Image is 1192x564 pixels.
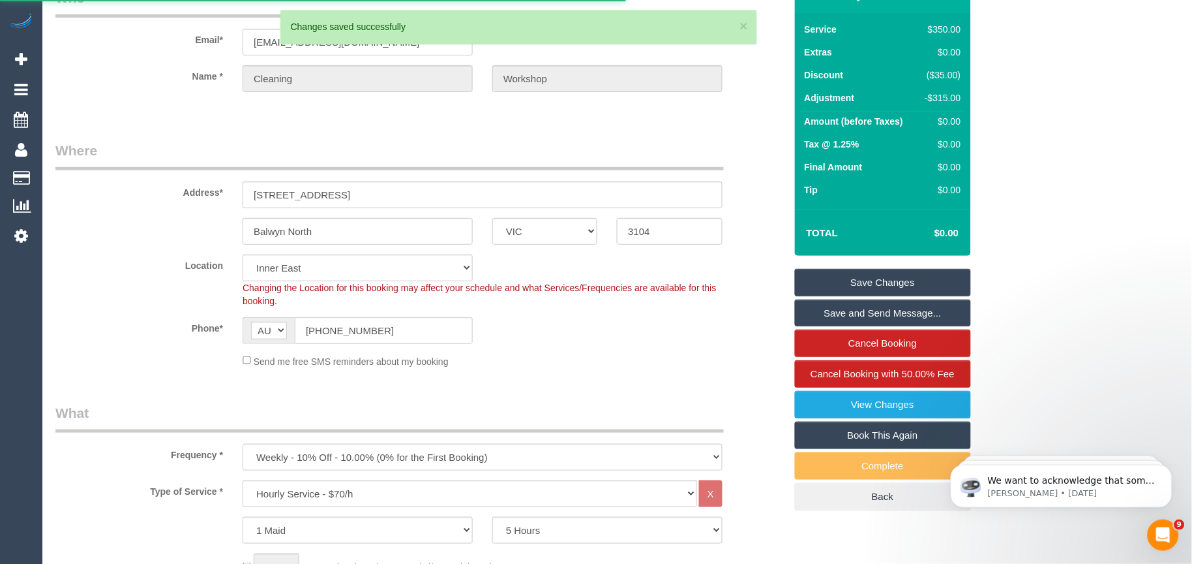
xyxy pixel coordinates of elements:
strong: Total [807,227,839,238]
label: Extras [805,46,833,59]
div: $0.00 [921,161,961,174]
label: Amount (before Taxes) [805,115,903,128]
label: Service [805,23,837,36]
label: Phone* [46,317,233,335]
input: Post Code* [617,218,722,245]
h4: $0.00 [895,228,959,239]
input: Last Name* [492,65,723,92]
div: ($35.00) [921,69,961,82]
a: Cancel Booking [795,330,971,357]
button: × [740,19,748,33]
span: 9 [1174,520,1185,530]
div: -$315.00 [921,91,961,104]
img: Automaid Logo [8,13,34,31]
input: Suburb* [243,218,473,245]
label: Tip [805,183,818,196]
label: Discount [805,69,844,82]
legend: What [55,403,724,433]
input: Phone* [295,317,473,344]
a: Cancel Booking with 50.00% Fee [795,360,971,388]
input: First Name* [243,65,473,92]
div: $0.00 [921,115,961,128]
label: Type of Service * [46,480,233,498]
input: Email* [243,29,473,55]
label: Location [46,255,233,272]
a: Save and Send Message... [795,300,971,327]
span: Cancel Booking with 50.00% Fee [811,368,955,379]
span: Changing the Location for this booking may affect your schedule and what Services/Frequencies are... [243,283,717,306]
label: Address* [46,181,233,199]
label: Tax @ 1.25% [805,138,859,151]
p: Message from Ellie, sent 2w ago [57,50,225,62]
iframe: Intercom live chat [1148,520,1179,551]
label: Frequency * [46,444,233,462]
label: Name * [46,65,233,83]
label: Adjustment [805,91,855,104]
legend: Where [55,141,724,170]
a: Save Changes [795,269,971,296]
a: View Changes [795,391,971,418]
label: Final Amount [805,161,863,174]
div: Changes saved successfully [291,20,747,33]
span: Send me free SMS reminders about my booking [254,356,449,366]
div: $0.00 [921,138,961,151]
a: Back [795,483,971,510]
a: Book This Again [795,422,971,449]
div: $0.00 [921,183,961,196]
span: We want to acknowledge that some users may be experiencing lag or slower performance in our softw... [57,38,224,217]
div: $0.00 [921,46,961,59]
label: Email* [46,29,233,46]
div: $350.00 [921,23,961,36]
iframe: Intercom notifications message [931,437,1192,529]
